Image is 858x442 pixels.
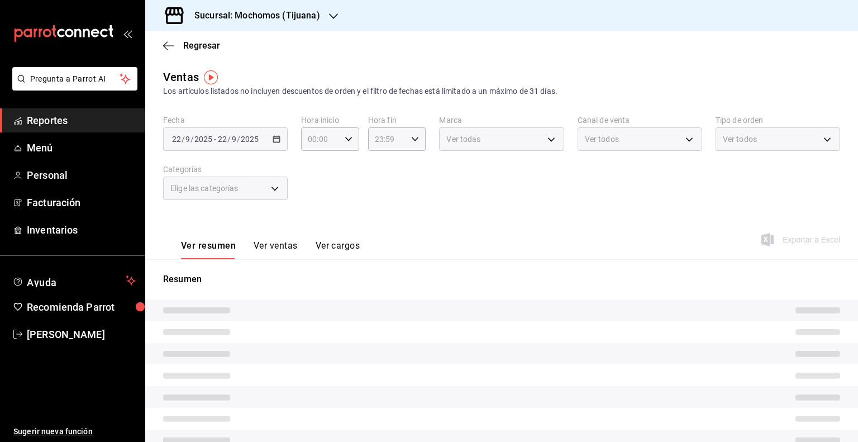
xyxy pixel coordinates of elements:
[163,165,288,173] label: Categorías
[316,240,360,259] button: Ver cargos
[27,195,136,210] span: Facturación
[185,135,190,144] input: --
[578,116,702,124] label: Canal de venta
[723,134,757,145] span: Ver todos
[27,300,136,315] span: Recomienda Parrot
[585,134,619,145] span: Ver todos
[163,273,840,286] p: Resumen
[181,240,360,259] div: navigation tabs
[181,240,236,259] button: Ver resumen
[30,73,120,85] span: Pregunta a Parrot AI
[217,135,227,144] input: --
[194,135,213,144] input: ----
[204,70,218,84] img: Tooltip marker
[163,116,288,124] label: Fecha
[27,140,136,155] span: Menú
[27,327,136,342] span: [PERSON_NAME]
[237,135,240,144] span: /
[27,113,136,128] span: Reportes
[27,222,136,237] span: Inventarios
[716,116,840,124] label: Tipo de orden
[27,274,121,287] span: Ayuda
[182,135,185,144] span: /
[163,85,840,97] div: Los artículos listados no incluyen descuentos de orden y el filtro de fechas está limitado a un m...
[301,116,359,124] label: Hora inicio
[185,9,320,22] h3: Sucursal: Mochomos (Tijuana)
[254,240,298,259] button: Ver ventas
[190,135,194,144] span: /
[27,168,136,183] span: Personal
[170,183,239,194] span: Elige las categorías
[171,135,182,144] input: --
[8,81,137,93] a: Pregunta a Parrot AI
[446,134,480,145] span: Ver todas
[214,135,216,144] span: -
[12,67,137,91] button: Pregunta a Parrot AI
[231,135,237,144] input: --
[163,40,220,51] button: Regresar
[368,116,426,124] label: Hora fin
[240,135,259,144] input: ----
[163,69,199,85] div: Ventas
[227,135,231,144] span: /
[183,40,220,51] span: Regresar
[439,116,564,124] label: Marca
[123,29,132,38] button: open_drawer_menu
[13,426,136,438] span: Sugerir nueva función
